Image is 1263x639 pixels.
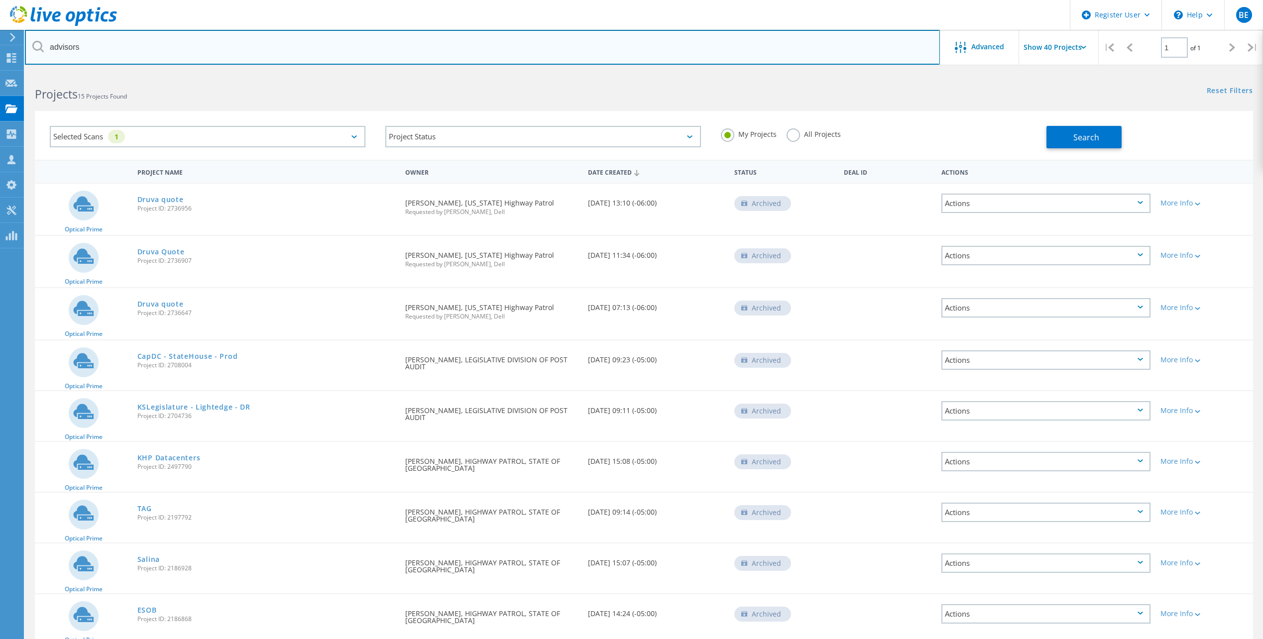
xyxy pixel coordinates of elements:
[941,401,1150,421] div: Actions
[941,604,1150,624] div: Actions
[729,162,839,181] div: Status
[65,485,103,491] span: Optical Prime
[137,404,250,411] a: KSLegislature - Lightedge - DR
[583,442,729,475] div: [DATE] 15:08 (-05:00)
[137,196,184,203] a: Druva quote
[734,353,791,368] div: Archived
[1174,10,1183,19] svg: \n
[734,454,791,469] div: Archived
[1160,559,1248,566] div: More Info
[734,556,791,571] div: Archived
[137,413,395,419] span: Project ID: 2704736
[941,298,1150,318] div: Actions
[941,452,1150,471] div: Actions
[137,362,395,368] span: Project ID: 2708004
[400,493,583,532] div: [PERSON_NAME], HIGHWAY PATROL, STATE OF [GEOGRAPHIC_DATA]
[137,248,185,255] a: Druva Quote
[137,310,395,316] span: Project ID: 2736647
[1073,132,1099,143] span: Search
[583,391,729,424] div: [DATE] 09:11 (-05:00)
[583,594,729,627] div: [DATE] 14:24 (-05:00)
[1160,610,1248,617] div: More Info
[137,616,395,622] span: Project ID: 2186868
[405,314,578,319] span: Requested by [PERSON_NAME], Dell
[35,86,78,102] b: Projects
[405,209,578,215] span: Requested by [PERSON_NAME], Dell
[400,543,583,583] div: [PERSON_NAME], HIGHWAY PATROL, STATE OF [GEOGRAPHIC_DATA]
[1160,509,1248,516] div: More Info
[1099,30,1119,65] div: |
[1160,252,1248,259] div: More Info
[1207,87,1253,96] a: Reset Filters
[65,535,103,541] span: Optical Prime
[941,503,1150,522] div: Actions
[941,553,1150,573] div: Actions
[1160,304,1248,311] div: More Info
[734,505,791,520] div: Archived
[583,162,729,181] div: Date Created
[1190,44,1201,52] span: of 1
[583,543,729,576] div: [DATE] 15:07 (-05:00)
[787,128,841,138] label: All Projects
[400,184,583,225] div: [PERSON_NAME], [US_STATE] Highway Patrol
[137,565,395,571] span: Project ID: 2186928
[65,586,103,592] span: Optical Prime
[583,340,729,373] div: [DATE] 09:23 (-05:00)
[137,301,184,308] a: Druva quote
[65,383,103,389] span: Optical Prime
[400,594,583,634] div: [PERSON_NAME], HIGHWAY PATROL, STATE OF [GEOGRAPHIC_DATA]
[65,279,103,285] span: Optical Prime
[65,434,103,440] span: Optical Prime
[721,128,777,138] label: My Projects
[936,162,1155,181] div: Actions
[941,350,1150,370] div: Actions
[734,301,791,316] div: Archived
[137,464,395,470] span: Project ID: 2497790
[137,505,152,512] a: TAG
[1160,407,1248,414] div: More Info
[1160,200,1248,207] div: More Info
[1046,126,1122,148] button: Search
[405,261,578,267] span: Requested by [PERSON_NAME], Dell
[137,515,395,521] span: Project ID: 2197792
[25,30,940,65] input: Search projects by name, owner, ID, company, etc
[78,92,127,101] span: 15 Projects Found
[734,196,791,211] div: Archived
[734,404,791,419] div: Archived
[400,162,583,181] div: Owner
[65,226,103,232] span: Optical Prime
[971,43,1004,50] span: Advanced
[583,493,729,526] div: [DATE] 09:14 (-05:00)
[583,184,729,216] div: [DATE] 13:10 (-06:00)
[108,130,125,143] div: 1
[400,288,583,329] div: [PERSON_NAME], [US_STATE] Highway Patrol
[137,607,157,614] a: ESOB
[1243,30,1263,65] div: |
[132,162,400,181] div: Project Name
[137,206,395,212] span: Project ID: 2736956
[137,454,201,461] a: KHP Datacenters
[1160,356,1248,363] div: More Info
[385,126,701,147] div: Project Status
[734,248,791,263] div: Archived
[941,246,1150,265] div: Actions
[137,353,238,360] a: CapDC - StateHouse - Prod
[10,21,117,28] a: Live Optics Dashboard
[941,194,1150,213] div: Actions
[65,331,103,337] span: Optical Prime
[400,340,583,380] div: [PERSON_NAME], LEGISLATIVE DIVISION OF POST AUDIT
[1160,458,1248,465] div: More Info
[400,391,583,431] div: [PERSON_NAME], LEGISLATIVE DIVISION OF POST AUDIT
[137,258,395,264] span: Project ID: 2736907
[1239,11,1249,19] span: BE
[400,442,583,482] div: [PERSON_NAME], HIGHWAY PATROL, STATE OF [GEOGRAPHIC_DATA]
[400,236,583,277] div: [PERSON_NAME], [US_STATE] Highway Patrol
[734,607,791,622] div: Archived
[50,126,365,147] div: Selected Scans
[839,162,936,181] div: Deal Id
[583,236,729,269] div: [DATE] 11:34 (-06:00)
[583,288,729,321] div: [DATE] 07:13 (-06:00)
[137,556,160,563] a: Salina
